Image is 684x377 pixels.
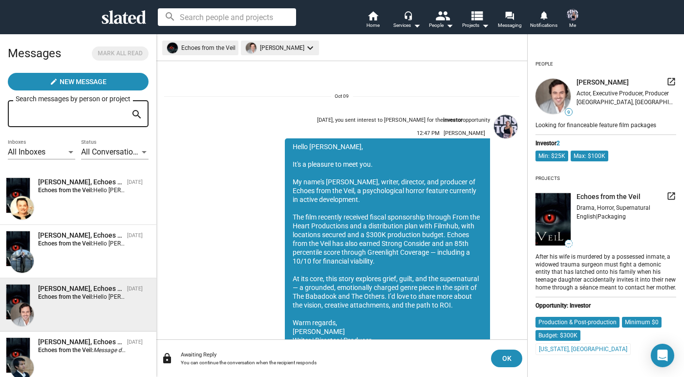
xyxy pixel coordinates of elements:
img: Echoes from the Veil [6,338,30,373]
mat-icon: lock [161,353,173,364]
button: Nicole SellMe [561,7,584,32]
mat-icon: create [50,78,58,86]
strong: investor [443,117,463,123]
button: Projects [458,10,492,31]
img: undefined [535,79,571,114]
mat-chip: [PERSON_NAME] [241,41,319,55]
mat-chip: [US_STATE], [GEOGRAPHIC_DATA] [535,343,631,355]
mat-icon: view_list [470,8,484,22]
div: [DATE], you sent interest to [PERSON_NAME] for the opportunity [317,117,490,124]
mat-chip: Production & Post-production [535,317,620,328]
img: undefined [535,193,571,245]
div: People [429,20,453,31]
time: [DATE] [127,286,143,292]
div: Investor [535,140,676,147]
img: undefined [246,43,256,53]
button: Mark all read [92,46,149,61]
div: Raj Krishna, Echoes from the Veil [38,337,123,347]
img: Bryan Glass [10,249,34,273]
mat-icon: headset_mic [404,11,412,20]
span: Mark all read [98,48,143,59]
span: All Inboxes [8,147,45,156]
span: Notifications [530,20,557,31]
time: [DATE] [127,179,143,185]
img: David Tarr [10,303,34,326]
strong: Echoes from the Veil: [38,240,93,247]
div: Bryan Glass, Echoes from the Veil [38,231,123,240]
div: Greg Alprin, Echoes from the Veil [38,177,123,187]
mat-chip: Max: $100K [571,151,608,161]
span: All Conversations [81,147,141,156]
div: Opportunity: Investor [535,302,676,309]
img: Echoes from the Veil [6,178,30,213]
button: People [424,10,458,31]
mat-chip: Minimum $0 [622,317,662,328]
span: | [596,213,598,220]
mat-chip: Min: $25K [535,151,568,161]
span: Home [366,20,380,31]
span: Me [569,20,576,31]
mat-chip: Budget: $300K [535,330,580,341]
span: 9 [565,110,572,115]
mat-icon: notifications [539,10,548,20]
span: [PERSON_NAME] [444,130,485,136]
i: Message deleted [93,347,137,354]
img: Greg Alprin [10,196,34,220]
strong: Echoes from the Veil: [38,347,93,354]
span: — [565,241,572,246]
strong: Echoes from the Veil: [38,293,93,300]
a: Notifications [527,10,561,31]
mat-icon: launch [666,77,676,87]
input: Search people and projects [158,8,296,26]
mat-icon: forum [505,11,514,20]
div: You can continue the conversation when the recipient responds [181,360,483,365]
div: Actor, Executive Producer, Producer [577,90,676,97]
span: Drama, Horror, Supernatural [577,204,650,211]
span: [PERSON_NAME] [577,78,629,87]
img: Nicole Sell [567,9,578,21]
mat-icon: arrow_drop_down [444,20,455,31]
time: [DATE] [127,232,143,239]
img: Echoes from the Veil [6,285,30,319]
span: Packaging [598,213,626,220]
a: Nicole Sell [492,113,519,363]
span: English [577,213,596,220]
mat-icon: keyboard_arrow_down [304,42,316,54]
span: New Message [60,73,107,90]
mat-icon: arrow_drop_down [411,20,423,31]
mat-icon: people [435,8,449,22]
a: Messaging [492,10,527,31]
h2: Messages [8,42,61,65]
span: Projects [462,20,489,31]
button: Services [390,10,424,31]
mat-icon: search [131,107,143,122]
div: After his wife is murdered by a possessed inmate, a widowed trauma surgeon must fight a demonic e... [535,251,676,292]
a: Home [356,10,390,31]
img: Echoes from the Veil [6,231,30,266]
div: David Tarr, Echoes from the Veil [38,284,123,293]
div: Projects [535,172,560,185]
time: [DATE] [127,339,143,345]
mat-icon: home [367,10,379,22]
button: New Message [8,73,149,90]
span: Echoes from the Veil [577,192,641,201]
div: Looking for financeable feature film packages [535,120,676,130]
strong: Echoes from the Veil: [38,187,93,194]
div: Services [393,20,421,31]
div: [GEOGRAPHIC_DATA], [GEOGRAPHIC_DATA], [GEOGRAPHIC_DATA] [577,99,676,106]
span: 12:47 PM [417,130,440,136]
button: OK [491,350,522,367]
span: OK [499,350,514,367]
span: Messaging [498,20,522,31]
mat-icon: launch [666,191,676,201]
div: People [535,57,553,71]
div: Awaiting Reply [181,352,483,358]
span: 2 [556,140,560,147]
img: Nicole Sell [494,115,517,138]
div: Open Intercom Messenger [651,344,674,367]
div: Hello [PERSON_NAME], It's a pleasure to meet you. My name's [PERSON_NAME], writer, director, and ... [285,138,490,349]
mat-icon: arrow_drop_down [479,20,491,31]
